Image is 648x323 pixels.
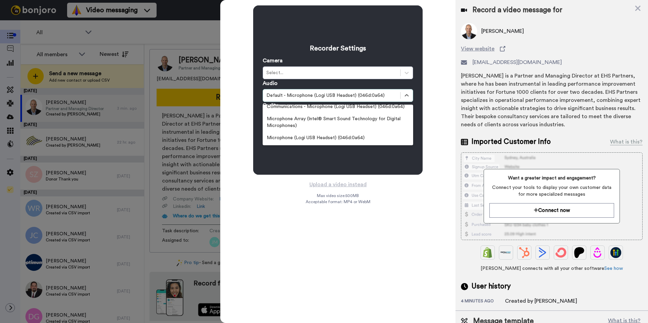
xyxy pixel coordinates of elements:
[489,203,614,218] button: Connect now
[537,247,548,258] img: ActiveCampaign
[472,58,562,66] span: [EMAIL_ADDRESS][DOMAIN_NAME]
[471,281,511,292] span: User history
[461,72,643,129] div: [PERSON_NAME] is a Partner and Managing Director at EHS Partners, where he has been instrumental ...
[10,14,125,37] div: message notification from Amy, 23h ago. Hi James, We hope you and your customers have been having...
[505,297,577,305] div: Created by [PERSON_NAME]
[307,180,369,189] button: Upload a video instead
[555,247,566,258] img: ConvertKit
[461,45,643,53] a: View website
[592,247,603,258] img: Drip
[266,92,397,99] div: Default - Microphone (Logi USB Headset) (046d:0a64)
[266,69,397,76] div: Select...
[263,57,283,65] label: Camera
[489,175,614,181] span: Want a greater impact and engagement?
[610,247,621,258] img: GoHighLevel
[471,137,551,147] span: Imported Customer Info
[263,102,278,109] label: Quality
[610,138,643,146] div: What is this?
[461,265,643,272] span: [PERSON_NAME] connects with all your other software
[604,266,623,271] a: See how
[263,132,413,144] div: Microphone (Logi USB Headset) (046d:0a64)
[263,101,413,113] div: Communications - Microphone (Logi USB Headset) (046d:0a64)
[38,6,92,54] span: Hi [PERSON_NAME], thanks for joining us with a paid account! Wanted to say thanks in person, so p...
[29,25,103,31] p: Message from Amy, sent 23h ago
[263,44,413,53] h3: Recorder Settings
[29,19,103,139] span: Hi [PERSON_NAME], We hope you and your customers have been having a great time with [PERSON_NAME]...
[574,247,585,258] img: Patreon
[489,184,614,198] span: Connect your tools to display your own customer data for more specialized messages
[263,79,278,87] label: Audio
[461,45,494,53] span: View website
[482,247,493,258] img: Shopify
[22,22,30,30] img: mute-white.svg
[461,298,505,305] div: 4 minutes ago
[15,20,26,30] img: Profile image for Amy
[1,1,19,20] img: 3183ab3e-59ed-45f6-af1c-10226f767056-1659068401.jpg
[317,193,359,198] span: Max video size: 500 MB
[306,199,370,204] span: Acceptable format: MP4 or WebM
[519,247,530,258] img: Hubspot
[501,247,511,258] img: Ontraport
[263,113,413,132] div: Microphone Array (Intel® Smart Sound Technology for Digital Microphones)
